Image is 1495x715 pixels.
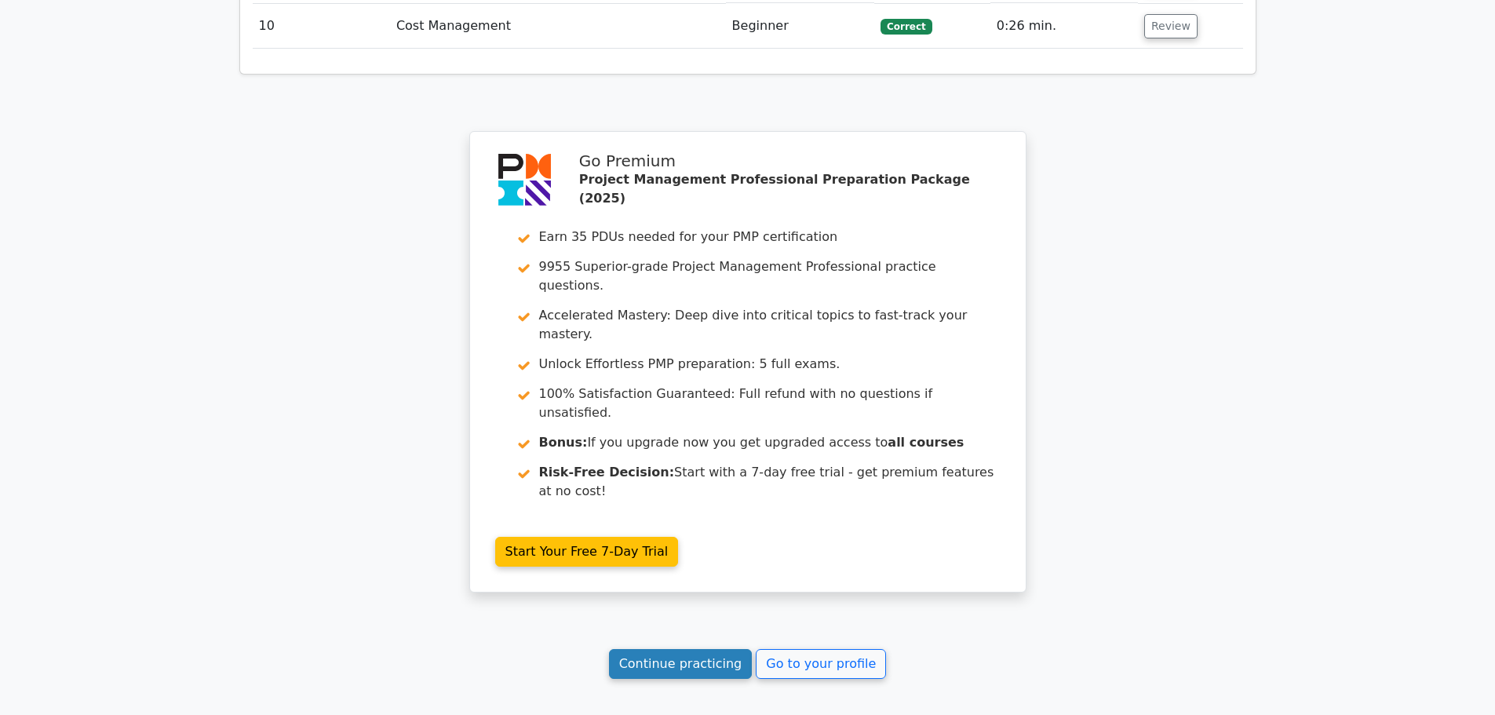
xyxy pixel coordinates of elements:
button: Review [1144,14,1198,38]
a: Start Your Free 7-Day Trial [495,537,679,567]
td: 0:26 min. [990,4,1138,49]
span: Correct [881,19,932,35]
td: 10 [253,4,390,49]
a: Go to your profile [756,649,886,679]
a: Continue practicing [609,649,753,679]
td: Beginner [726,4,875,49]
td: Cost Management [390,4,726,49]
